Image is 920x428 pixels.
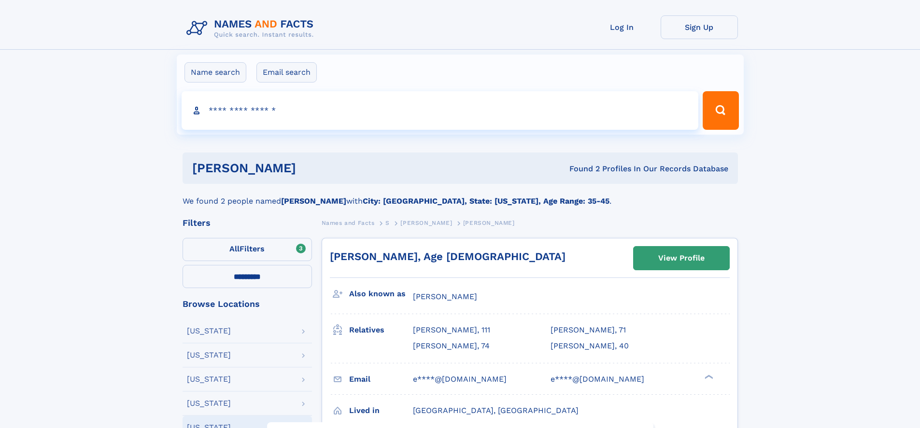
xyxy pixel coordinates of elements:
span: All [229,244,240,253]
b: [PERSON_NAME] [281,196,346,206]
div: Found 2 Profiles In Our Records Database [433,164,728,174]
div: View Profile [658,247,705,269]
a: [PERSON_NAME], Age [DEMOGRAPHIC_DATA] [330,250,566,262]
a: S [385,217,390,229]
b: City: [GEOGRAPHIC_DATA], State: [US_STATE], Age Range: 35-45 [363,196,609,206]
h3: Email [349,371,413,387]
h3: Relatives [349,322,413,338]
a: [PERSON_NAME], 74 [413,341,490,351]
div: Browse Locations [183,300,312,308]
span: [PERSON_NAME] [413,292,477,301]
div: [US_STATE] [187,327,231,335]
a: [PERSON_NAME], 71 [551,325,626,335]
div: We found 2 people named with . [183,184,738,207]
a: [PERSON_NAME], 40 [551,341,629,351]
a: Sign Up [661,15,738,39]
div: [US_STATE] [187,375,231,383]
a: Log In [583,15,661,39]
label: Email search [256,62,317,83]
span: S [385,220,390,226]
label: Filters [183,238,312,261]
div: ❯ [702,373,714,380]
span: [PERSON_NAME] [463,220,515,226]
a: View Profile [634,247,729,270]
a: [PERSON_NAME] [400,217,452,229]
div: [US_STATE] [187,400,231,407]
div: [US_STATE] [187,351,231,359]
h1: [PERSON_NAME] [192,162,433,174]
h3: Lived in [349,402,413,419]
div: Filters [183,219,312,227]
h3: Also known as [349,286,413,302]
label: Name search [184,62,246,83]
a: [PERSON_NAME], 111 [413,325,490,335]
input: search input [182,91,699,130]
span: [PERSON_NAME] [400,220,452,226]
button: Search Button [703,91,738,130]
img: Logo Names and Facts [183,15,322,41]
span: [GEOGRAPHIC_DATA], [GEOGRAPHIC_DATA] [413,406,579,415]
a: Names and Facts [322,217,375,229]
